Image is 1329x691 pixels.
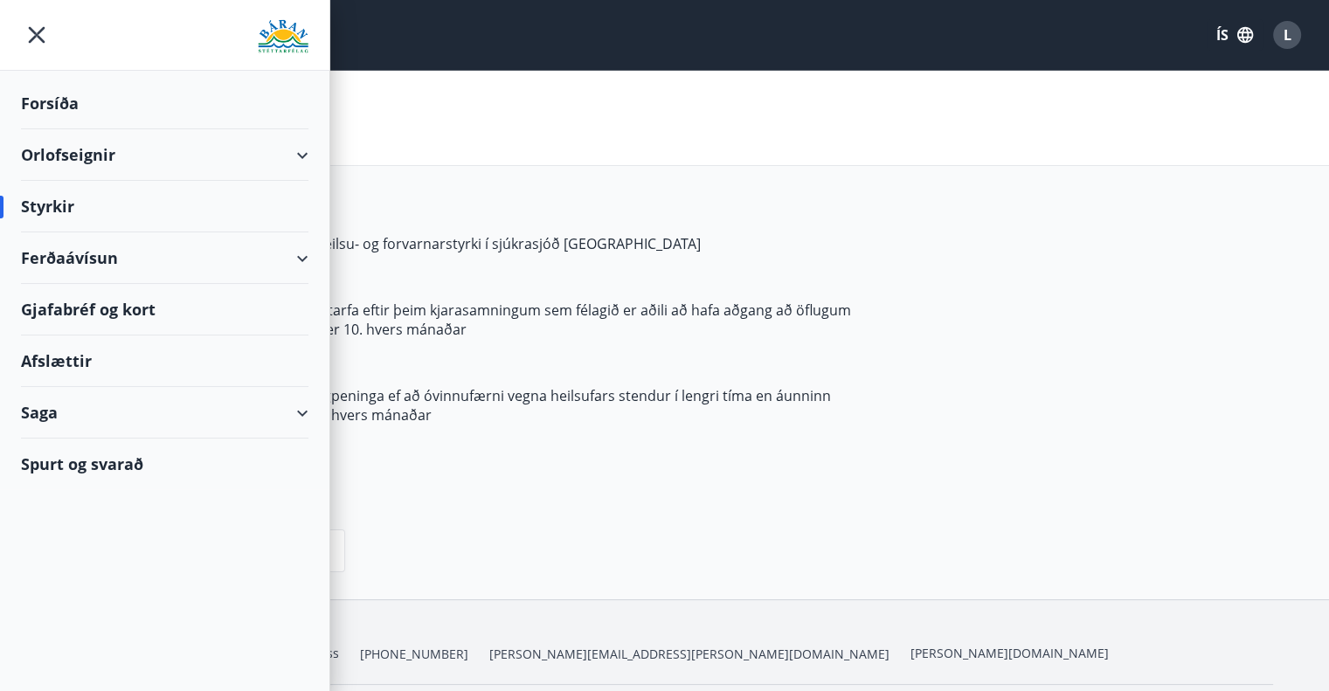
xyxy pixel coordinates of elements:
[1207,19,1263,51] button: ÍS
[21,129,308,181] div: Orlofseignir
[489,646,889,663] span: [PERSON_NAME][EMAIL_ADDRESS][PERSON_NAME][DOMAIN_NAME]
[57,386,882,425] p: Félagsmenn eiga rétt á greiðslu sjúkradagpeninga ef að óvinnufærni vegna heilsufars stendur í len...
[910,645,1109,661] a: [PERSON_NAME][DOMAIN_NAME]
[360,646,468,663] span: [PHONE_NUMBER]
[21,181,308,232] div: Styrkir
[57,301,882,339] p: Félagsmenn í Bárunni, stéttarfélagi sem starfa eftir þeim kjarasamningum sem félagið er aðili að ...
[57,234,882,253] p: Félagsmenn [PERSON_NAME] um ýmsa heilsu- og forvarnarstyrki í sjúkrasjóð [GEOGRAPHIC_DATA]
[21,284,308,335] div: Gjafabréf og kort
[1284,25,1291,45] span: L
[21,232,308,284] div: Ferðaávísun
[21,19,52,51] button: menu
[1266,14,1308,56] button: L
[258,19,308,54] img: union_logo
[21,387,308,439] div: Saga
[21,78,308,129] div: Forsíða
[21,335,308,387] div: Afslættir
[21,439,308,489] div: Spurt og svarað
